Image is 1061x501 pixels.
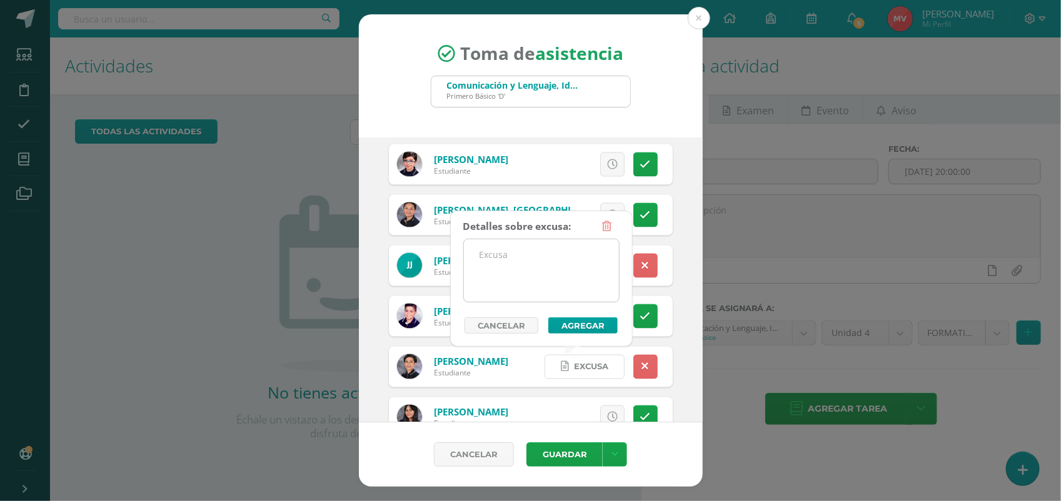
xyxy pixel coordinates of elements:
[434,442,514,467] a: Cancelar
[535,42,623,66] strong: asistencia
[465,317,538,334] a: Cancelar
[434,166,508,176] div: Estudiante
[688,7,710,29] button: Close (Esc)
[431,76,630,107] input: Busca un grado o sección aquí...
[447,91,578,101] div: Primero Básico 'D'
[434,204,609,216] a: [PERSON_NAME], [GEOGRAPHIC_DATA]
[434,419,508,429] div: Estudiante
[434,254,508,267] a: [PERSON_NAME]
[574,355,608,379] span: Excusa
[397,405,422,430] img: 7419980934ecb2bc004a5e07e53fa964.png
[434,305,508,317] a: [PERSON_NAME]
[548,317,618,334] button: Agregar
[397,253,422,278] img: 0776a94fd6da271c1982f8427c06120b.png
[434,317,508,328] div: Estudiante
[397,202,422,227] img: 73bdfdf0733405c5fa131d0b2954e567.png
[460,42,623,66] span: Toma de
[434,355,508,368] a: [PERSON_NAME]
[434,267,508,277] div: Estudiante
[434,368,508,379] div: Estudiante
[397,152,422,177] img: 583f43e9b35a4f109f0f8a95ee7cbb63.png
[397,354,422,379] img: f1303380594e96730989d928d2d610a5.png
[447,79,578,91] div: Comunicación y Lenguaje, Idioma Español
[434,406,508,419] a: [PERSON_NAME]
[463,214,571,239] div: Detalles sobre excusa:
[545,355,625,379] a: Excusa
[434,153,508,166] a: [PERSON_NAME]
[526,442,603,467] button: Guardar
[397,304,422,329] img: e8736ace2f9b6fa57e1703d56b61885e.png
[434,216,584,227] div: Estudiante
